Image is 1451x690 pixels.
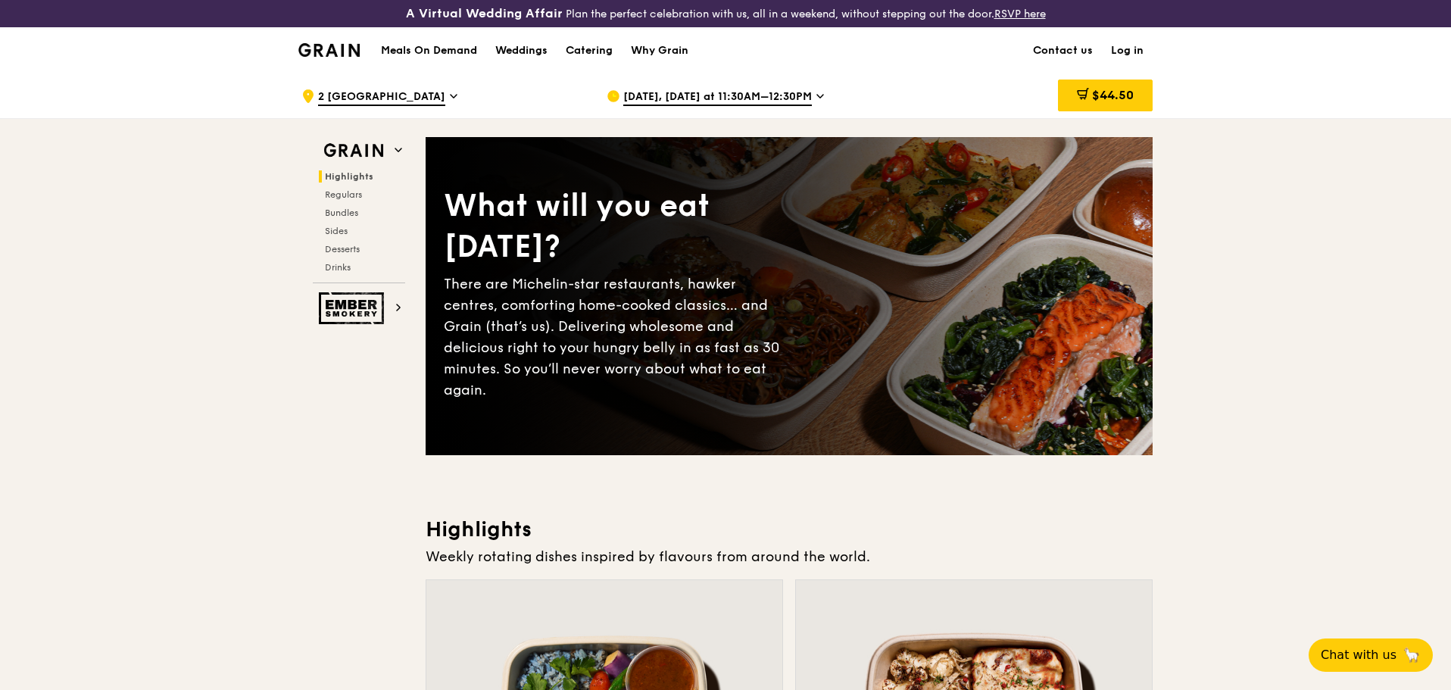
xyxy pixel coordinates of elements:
span: Bundles [325,208,358,218]
a: RSVP here [994,8,1046,20]
span: [DATE], [DATE] at 11:30AM–12:30PM [623,89,812,106]
a: Catering [557,28,622,73]
a: Weddings [486,28,557,73]
h1: Meals On Demand [381,43,477,58]
span: Highlights [325,171,373,182]
div: Why Grain [631,28,688,73]
img: Ember Smokery web logo [319,292,388,324]
h3: A Virtual Wedding Affair [406,6,563,21]
a: Log in [1102,28,1153,73]
a: Why Grain [622,28,697,73]
span: Sides [325,226,348,236]
span: 🦙 [1403,646,1421,664]
h3: Highlights [426,516,1153,543]
span: Desserts [325,244,360,254]
div: There are Michelin-star restaurants, hawker centres, comforting home-cooked classics… and Grain (... [444,273,789,401]
div: Weekly rotating dishes inspired by flavours from around the world. [426,546,1153,567]
div: Catering [566,28,613,73]
div: Weddings [495,28,548,73]
span: Chat with us [1321,646,1396,664]
div: What will you eat [DATE]? [444,186,789,267]
div: Plan the perfect celebration with us, all in a weekend, without stepping out the door. [289,6,1162,21]
img: Grain [298,43,360,57]
img: Grain web logo [319,137,388,164]
span: $44.50 [1092,88,1134,102]
button: Chat with us🦙 [1309,638,1433,672]
span: Regulars [325,189,362,200]
a: Contact us [1024,28,1102,73]
span: Drinks [325,262,351,273]
a: GrainGrain [298,27,360,72]
span: 2 [GEOGRAPHIC_DATA] [318,89,445,106]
